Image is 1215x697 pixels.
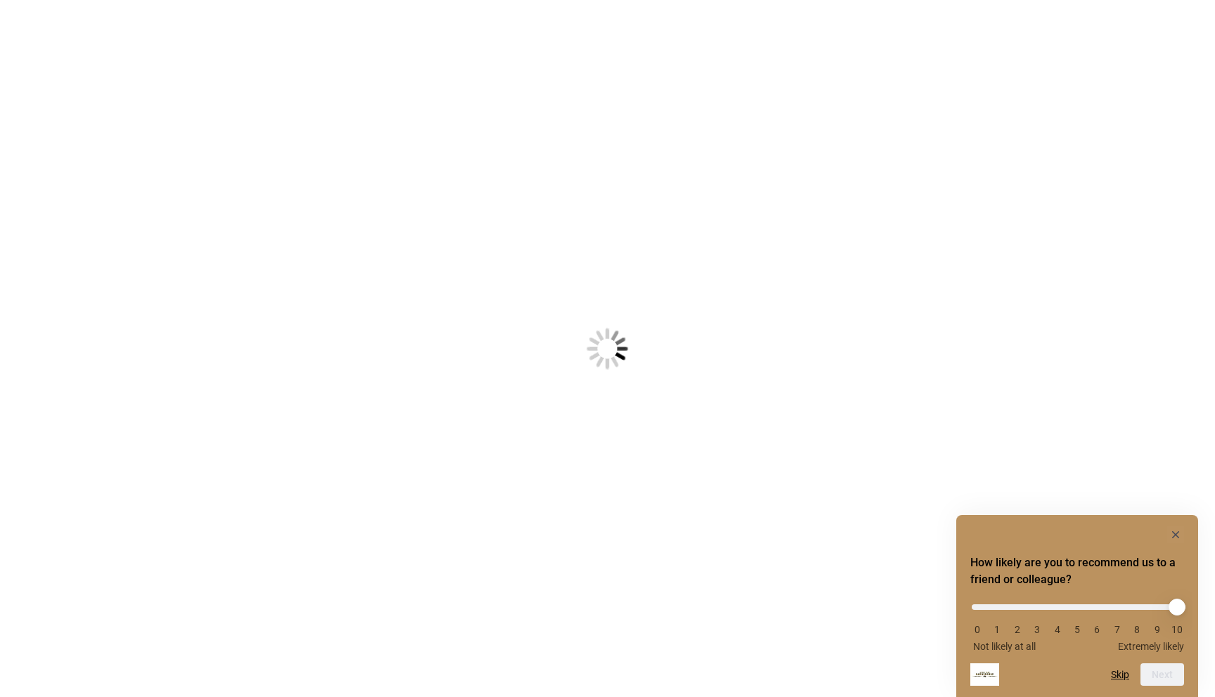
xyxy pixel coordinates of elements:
[1030,624,1044,635] li: 3
[970,554,1184,588] h2: How likely are you to recommend us to a friend or colleague? Select an option from 0 to 10, with ...
[1140,663,1184,686] button: Next question
[1118,641,1184,652] span: Extremely likely
[1010,624,1024,635] li: 2
[973,641,1036,652] span: Not likely at all
[1150,624,1164,635] li: 9
[970,594,1184,652] div: How likely are you to recommend us to a friend or colleague? Select an option from 0 to 10, with ...
[1050,624,1065,635] li: 4
[517,259,697,438] img: Loading
[990,624,1004,635] li: 1
[1110,624,1124,635] li: 7
[1170,624,1184,635] li: 10
[1070,624,1084,635] li: 5
[1111,669,1129,680] button: Skip
[1130,624,1144,635] li: 8
[970,624,984,635] li: 0
[1090,624,1104,635] li: 6
[1167,526,1184,543] button: Hide survey
[970,526,1184,686] div: How likely are you to recommend us to a friend or colleague? Select an option from 0 to 10, with ...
